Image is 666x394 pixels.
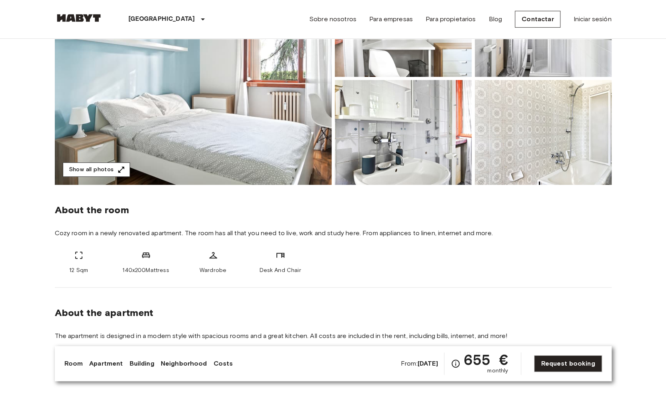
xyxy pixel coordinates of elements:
[63,162,130,177] button: Show all photos
[335,80,472,185] img: Picture of unit IT-14-038-001-04H
[259,266,301,274] span: Desk And Chair
[475,80,612,185] img: Picture of unit IT-14-038-001-04H
[161,359,207,368] a: Neighborhood
[418,360,438,367] b: [DATE]
[55,14,103,22] img: Habyt
[129,359,154,368] a: Building
[64,359,83,368] a: Room
[487,367,508,375] span: monthly
[55,332,612,340] span: The apartment is designed in a modern style with spacious rooms and a great kitchen. All costs ar...
[488,14,502,24] a: Blog
[55,204,612,216] span: About the room
[309,14,356,24] a: Sobre nosotros
[515,11,560,28] a: Contactar
[534,355,602,372] a: Request booking
[401,359,438,368] span: From:
[200,266,226,274] span: Wardrobe
[464,352,508,367] span: 655 €
[573,14,611,24] a: Iniciar sesión
[122,266,169,274] span: 140x200Mattress
[55,229,612,238] span: Cozy room in a newly renovated apartment. The room has all that you need to live, work and study ...
[213,359,233,368] a: Costs
[55,307,154,319] span: About the apartment
[128,14,195,24] p: [GEOGRAPHIC_DATA]
[369,14,413,24] a: Para empresas
[426,14,476,24] a: Para propietarios
[69,266,88,274] span: 12 Sqm
[89,359,123,368] a: Apartment
[451,359,460,368] svg: Check cost overview for full price breakdown. Please note that discounts apply to new joiners onl...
